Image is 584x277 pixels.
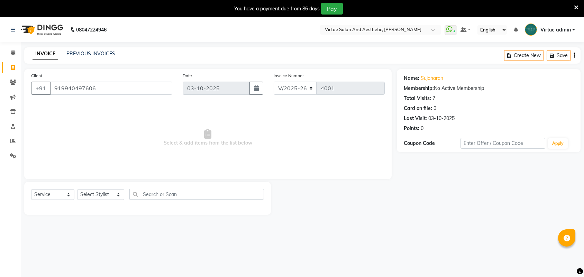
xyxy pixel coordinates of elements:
iframe: chat widget [555,249,577,270]
button: +91 [31,82,51,95]
button: Pay [321,3,343,15]
span: Virtue admin [540,26,571,34]
label: Client [31,73,42,79]
button: Create New [504,50,544,61]
div: 0 [434,105,436,112]
input: Search or Scan [129,189,264,200]
div: 03-10-2025 [428,115,455,122]
div: Total Visits: [404,95,431,102]
img: logo [18,20,65,39]
div: Last Visit: [404,115,427,122]
div: Card on file: [404,105,432,112]
a: INVOICE [33,48,58,60]
label: Invoice Number [274,73,304,79]
b: 08047224946 [76,20,107,39]
label: Date [183,73,192,79]
div: Name: [404,75,419,82]
div: 0 [421,125,423,132]
div: Membership: [404,85,434,92]
a: Sujaharan [421,75,443,82]
img: Virtue admin [525,24,537,36]
span: Select & add items from the list below [31,103,385,172]
div: You have a payment due from 86 days [234,5,320,12]
div: Points: [404,125,419,132]
div: 7 [432,95,435,102]
button: Save [547,50,571,61]
input: Enter Offer / Coupon Code [460,138,545,149]
div: No Active Membership [404,85,574,92]
a: PREVIOUS INVOICES [66,50,115,57]
div: Coupon Code [404,140,460,147]
input: Search by Name/Mobile/Email/Code [50,82,172,95]
button: Apply [548,138,568,149]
